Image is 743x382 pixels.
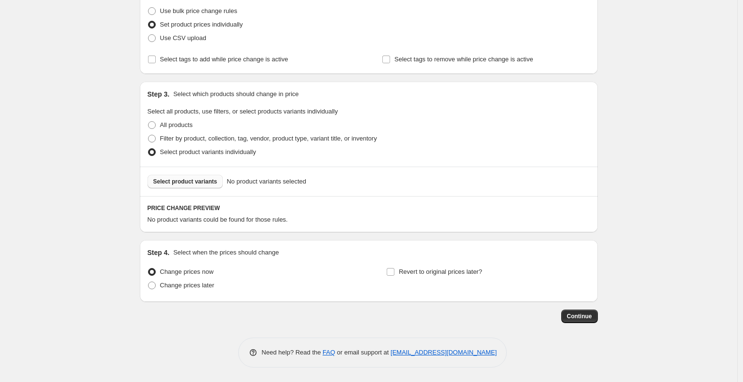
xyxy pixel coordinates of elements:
span: Use CSV upload [160,34,206,42]
span: Select product variants individually [160,148,256,156]
p: Select which products should change in price [173,89,298,99]
span: Change prices now [160,268,214,275]
span: Need help? Read the [262,349,323,356]
span: No product variants could be found for those rules. [148,216,288,223]
span: All products [160,121,193,128]
span: Use bulk price change rules [160,7,237,14]
h2: Step 3. [148,89,170,99]
span: Change prices later [160,282,215,289]
h2: Step 4. [148,248,170,257]
span: Select all products, use filters, or select products variants individually [148,108,338,115]
span: Filter by product, collection, tag, vendor, product type, variant title, or inventory [160,135,377,142]
h6: PRICE CHANGE PREVIEW [148,204,590,212]
p: Select when the prices should change [173,248,279,257]
span: Continue [567,312,592,320]
span: Select tags to remove while price change is active [394,56,533,63]
span: Set product prices individually [160,21,243,28]
button: Select product variants [148,175,223,188]
span: No product variants selected [227,177,306,186]
span: Select tags to add while price change is active [160,56,288,63]
span: Select product variants [153,178,217,185]
span: or email support at [335,349,391,356]
a: FAQ [323,349,335,356]
a: [EMAIL_ADDRESS][DOMAIN_NAME] [391,349,497,356]
span: Revert to original prices later? [399,268,482,275]
button: Continue [561,310,598,323]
